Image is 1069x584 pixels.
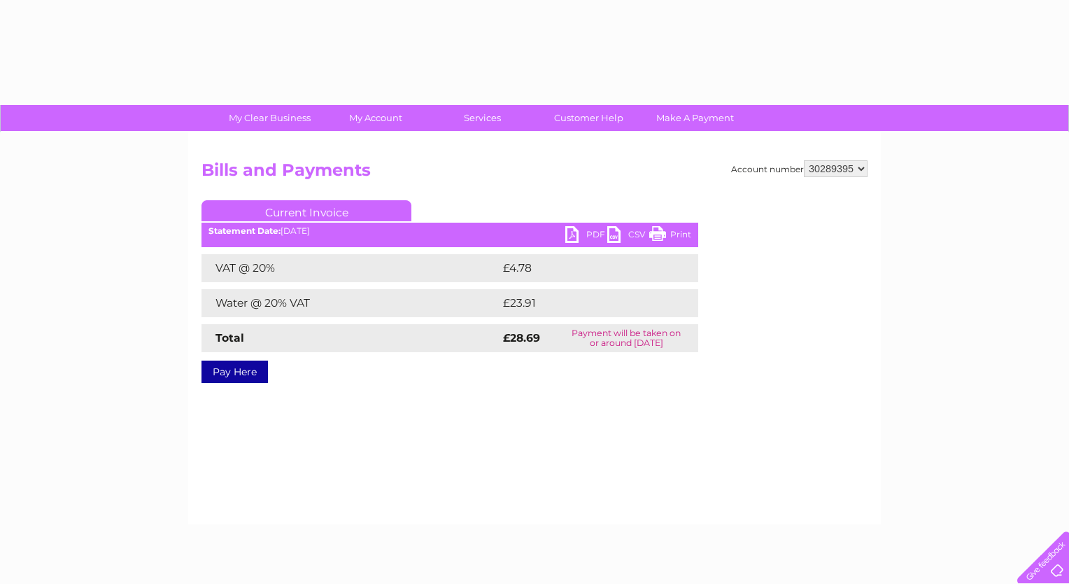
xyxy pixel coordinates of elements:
[637,105,753,131] a: Make A Payment
[425,105,540,131] a: Services
[215,331,244,345] strong: Total
[208,225,281,236] b: Statement Date:
[500,289,669,317] td: £23.91
[531,105,646,131] a: Customer Help
[201,361,268,383] a: Pay Here
[201,254,500,282] td: VAT @ 20%
[212,105,327,131] a: My Clear Business
[649,226,691,246] a: Print
[201,160,868,187] h2: Bills and Payments
[503,331,540,345] strong: £28.69
[607,226,649,246] a: CSV
[201,226,698,236] div: [DATE]
[201,200,411,221] a: Current Invoice
[500,254,665,282] td: £4.78
[731,160,868,177] div: Account number
[565,226,607,246] a: PDF
[201,289,500,317] td: Water @ 20% VAT
[318,105,434,131] a: My Account
[554,324,698,352] td: Payment will be taken on or around [DATE]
